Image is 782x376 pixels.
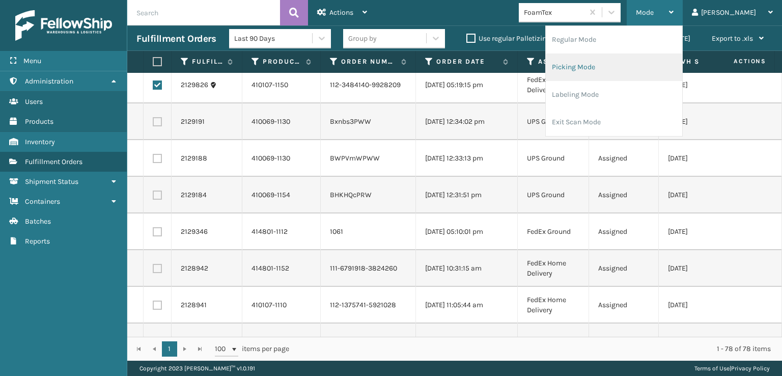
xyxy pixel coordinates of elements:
[416,287,518,324] td: [DATE] 11:05:44 am
[466,34,570,43] label: Use regular Palletizing mode
[181,117,205,127] a: 2129191
[702,53,772,70] span: Actions
[252,264,289,273] a: 414801-1152
[181,263,208,274] a: 2128942
[321,324,416,360] td: 112-2089863-3197060
[636,8,654,17] span: Mode
[252,117,290,126] a: 410069-1130
[659,324,761,360] td: [DATE]
[694,365,730,372] a: Terms of Use
[659,287,761,324] td: [DATE]
[589,140,659,177] td: Assigned
[321,177,416,213] td: BHKHQcPRW
[252,80,288,89] a: 410107-1150
[416,67,518,103] td: [DATE] 05:19:15 pm
[25,197,60,206] span: Containers
[518,103,589,140] td: UPS Ground
[303,344,771,354] div: 1 - 78 of 78 items
[589,250,659,287] td: Assigned
[348,33,377,44] div: Group by
[416,177,518,213] td: [DATE] 12:31:51 pm
[416,140,518,177] td: [DATE] 12:33:13 pm
[25,157,82,166] span: Fulfillment Orders
[694,361,770,376] div: |
[25,217,51,226] span: Batches
[181,227,208,237] a: 2129346
[321,213,416,250] td: 1061
[518,140,589,177] td: UPS Ground
[341,57,396,66] label: Order Number
[416,213,518,250] td: [DATE] 05:10:01 pm
[659,177,761,213] td: [DATE]
[546,109,682,136] li: Exit Scan Mode
[25,97,43,106] span: Users
[162,341,177,357] a: 1
[416,103,518,140] td: [DATE] 12:34:02 pm
[589,177,659,213] td: Assigned
[546,26,682,53] li: Regular Mode
[263,57,301,66] label: Product SKU
[518,324,589,360] td: UPS Ground
[252,301,287,309] a: 410107-1110
[252,227,288,236] a: 414801-1112
[518,213,589,250] td: FedEx Ground
[321,140,416,177] td: BWPVmWPWW
[416,324,518,360] td: [DATE] 05:28:21 pm
[25,177,78,186] span: Shipment Status
[321,103,416,140] td: Bxnbs3PWW
[659,140,761,177] td: [DATE]
[25,77,73,86] span: Administration
[15,10,112,41] img: logo
[659,213,761,250] td: [DATE]
[181,80,208,90] a: 2129826
[518,250,589,287] td: FedEx Home Delivery
[136,33,216,45] h3: Fulfillment Orders
[321,287,416,324] td: 112-1375741-5921028
[416,250,518,287] td: [DATE] 10:31:15 am
[589,287,659,324] td: Assigned
[659,250,761,287] td: [DATE]
[518,177,589,213] td: UPS Ground
[139,361,255,376] p: Copyright 2023 [PERSON_NAME]™ v 1.0.191
[538,57,569,66] label: Assigned Carrier Service
[436,57,498,66] label: Order Date
[25,117,53,126] span: Products
[321,250,416,287] td: 111-6791918-3824260
[518,67,589,103] td: FedEx Home Delivery
[589,213,659,250] td: Assigned
[518,287,589,324] td: FedEx Home Delivery
[252,191,290,199] a: 410069-1154
[215,344,230,354] span: 100
[252,154,290,163] a: 410069-1130
[215,341,289,357] span: items per page
[25,138,55,146] span: Inventory
[524,7,584,18] div: FoamTex
[181,153,207,164] a: 2129188
[712,34,753,43] span: Export to .xls
[329,8,353,17] span: Actions
[321,67,416,103] td: 112-3484140-9928209
[546,53,682,81] li: Picking Mode
[589,324,659,360] td: Assigned
[234,33,313,44] div: Last 90 Days
[23,57,41,65] span: Menu
[181,190,207,200] a: 2129184
[731,365,770,372] a: Privacy Policy
[546,81,682,109] li: Labeling Mode
[25,237,50,246] span: Reports
[181,300,207,310] a: 2128941
[192,57,222,66] label: Fulfillment Order Id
